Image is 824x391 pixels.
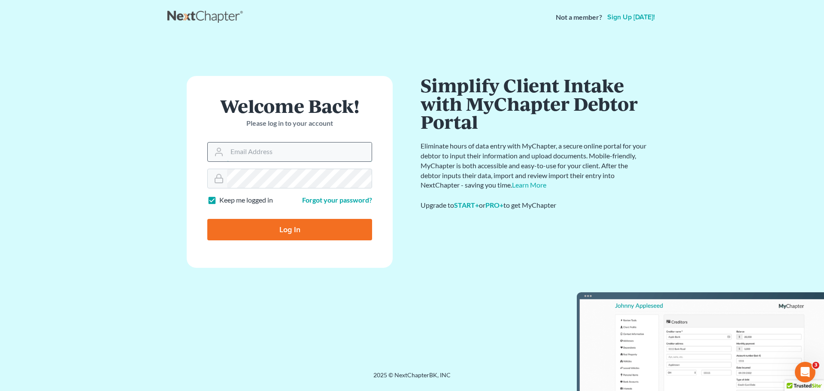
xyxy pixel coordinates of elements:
[606,14,657,21] a: Sign up [DATE]!
[485,201,503,209] a: PRO+
[219,195,273,205] label: Keep me logged in
[556,12,602,22] strong: Not a member?
[812,362,819,369] span: 3
[512,181,546,189] a: Learn More
[421,76,648,131] h1: Simplify Client Intake with MyChapter Debtor Portal
[421,200,648,210] div: Upgrade to or to get MyChapter
[167,371,657,386] div: 2025 © NextChapterBK, INC
[207,118,372,128] p: Please log in to your account
[227,142,372,161] input: Email Address
[454,201,479,209] a: START+
[207,219,372,240] input: Log In
[207,97,372,115] h1: Welcome Back!
[795,362,815,382] iframe: Intercom live chat
[302,196,372,204] a: Forgot your password?
[421,141,648,190] p: Eliminate hours of data entry with MyChapter, a secure online portal for your debtor to input the...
